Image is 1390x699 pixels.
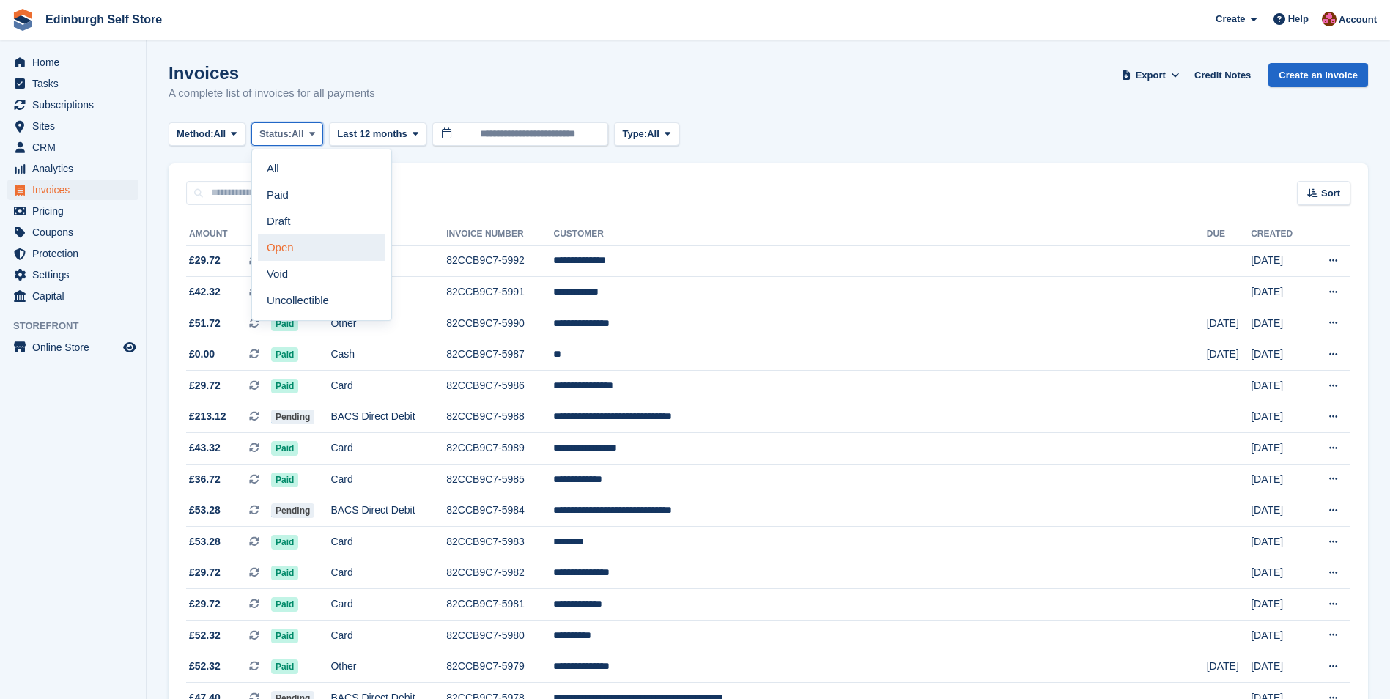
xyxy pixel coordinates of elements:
span: £29.72 [189,378,221,393]
span: Pending [271,410,314,424]
td: [DATE] [1251,589,1308,621]
td: Other [330,308,446,339]
td: 82CCB9C7-5988 [446,402,553,433]
a: menu [7,265,138,285]
a: menu [7,116,138,136]
td: Card [330,464,446,495]
td: [DATE] [1251,402,1308,433]
span: £29.72 [189,596,221,612]
a: menu [7,52,138,73]
span: Method: [177,127,214,141]
span: Coupons [32,222,120,243]
span: Paid [271,659,298,674]
a: Draft [258,208,385,234]
span: £0.00 [189,347,215,362]
td: [DATE] [1251,245,1308,277]
td: 82CCB9C7-5990 [446,308,553,339]
span: £51.72 [189,316,221,331]
span: Paid [271,473,298,487]
td: [DATE] [1251,277,1308,308]
td: [DATE] [1251,495,1308,527]
span: Pricing [32,201,120,221]
th: Invoice Number [446,223,553,246]
span: Pending [271,503,314,518]
a: menu [7,286,138,306]
td: 82CCB9C7-5992 [446,245,553,277]
a: Paid [258,182,385,208]
td: Card [330,558,446,589]
th: Due [1207,223,1251,246]
button: Type: All [614,122,679,147]
td: [DATE] [1207,308,1251,339]
span: £53.28 [189,534,221,550]
td: [DATE] [1251,527,1308,558]
span: Invoices [32,180,120,200]
span: Storefront [13,319,146,333]
span: Help [1288,12,1309,26]
span: £213.12 [189,409,226,424]
td: [DATE] [1251,339,1308,371]
td: [DATE] [1207,339,1251,371]
button: Status: All [251,122,323,147]
span: Last 12 months [337,127,407,141]
a: Open [258,234,385,261]
td: 82CCB9C7-5982 [446,558,553,589]
a: Void [258,261,385,287]
a: menu [7,222,138,243]
span: Paid [271,317,298,331]
span: Create [1216,12,1245,26]
span: £52.32 [189,659,221,674]
a: menu [7,73,138,94]
a: Credit Notes [1188,63,1257,87]
button: Method: All [169,122,245,147]
span: Protection [32,243,120,264]
img: stora-icon-8386f47178a22dfd0bd8f6a31ec36ba5ce8667c1dd55bd0f319d3a0aa187defe.svg [12,9,34,31]
td: Card [330,527,446,558]
span: Tasks [32,73,120,94]
th: Customer [553,223,1206,246]
span: All [214,127,226,141]
a: menu [7,137,138,158]
td: [DATE] [1251,464,1308,495]
span: Sort [1321,186,1340,201]
span: Paid [271,629,298,643]
a: Preview store [121,339,138,356]
td: 82CCB9C7-5981 [446,589,553,621]
td: [DATE] [1251,651,1308,683]
span: Capital [32,286,120,306]
h1: Invoices [169,63,375,83]
td: Cash [330,339,446,371]
span: CRM [32,137,120,158]
td: 82CCB9C7-5980 [446,620,553,651]
span: Paid [271,441,298,456]
span: Account [1339,12,1377,27]
span: £29.72 [189,253,221,268]
a: menu [7,95,138,115]
td: 82CCB9C7-5985 [446,464,553,495]
td: 82CCB9C7-5987 [446,339,553,371]
a: Edinburgh Self Store [40,7,168,32]
span: £52.32 [189,628,221,643]
span: Paid [271,566,298,580]
td: Other [330,651,446,683]
span: Sites [32,116,120,136]
td: BACS Direct Debit [330,495,446,527]
td: [DATE] [1251,308,1308,339]
span: £43.32 [189,440,221,456]
td: BACS Direct Debit [330,402,446,433]
td: 82CCB9C7-5991 [446,277,553,308]
td: 82CCB9C7-5983 [446,527,553,558]
td: [DATE] [1251,433,1308,465]
td: 82CCB9C7-5979 [446,651,553,683]
td: 82CCB9C7-5986 [446,371,553,402]
a: menu [7,243,138,264]
a: menu [7,201,138,221]
span: Analytics [32,158,120,179]
td: 82CCB9C7-5989 [446,433,553,465]
span: All [647,127,659,141]
td: [DATE] [1251,371,1308,402]
td: 82CCB9C7-5984 [446,495,553,527]
th: Amount [186,223,271,246]
span: Paid [271,379,298,393]
a: Uncollectible [258,287,385,314]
